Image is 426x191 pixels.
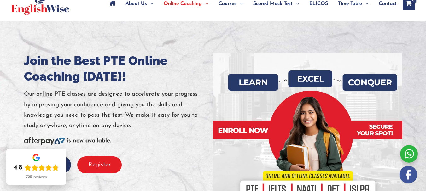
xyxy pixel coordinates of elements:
[400,166,417,183] img: white-facebook.png
[77,162,122,168] a: Register
[14,163,59,172] div: Rating: 4.8 out of 5
[24,137,65,145] img: Afterpay-Logo
[67,138,111,144] b: is now available.
[24,89,213,131] p: Our online PTE classes are designed to accelerate your progress by improving your confidence and ...
[77,156,122,174] button: Register
[26,175,47,180] div: 725 reviews
[24,53,213,84] h1: Join the Best PTE Online Coaching [DATE]!
[14,163,22,172] div: 4.8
